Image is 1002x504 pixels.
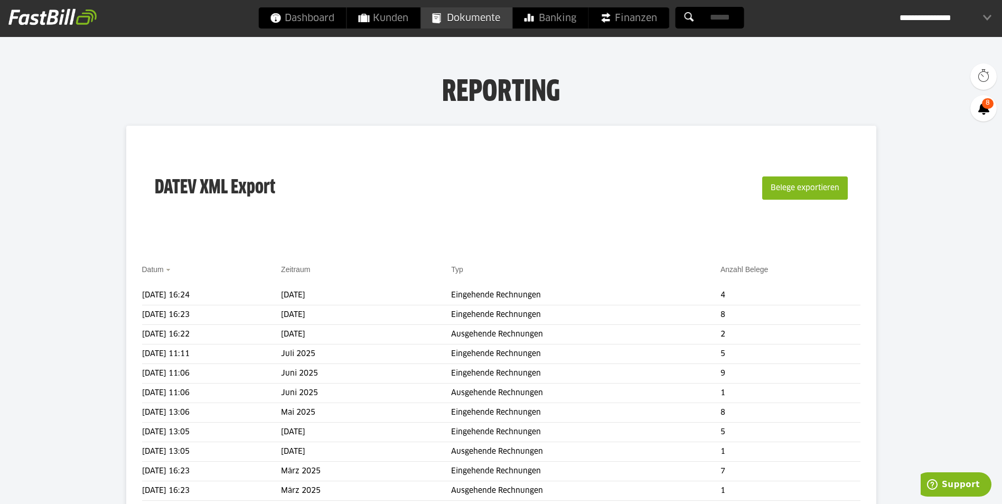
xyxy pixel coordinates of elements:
td: 4 [720,286,860,305]
td: März 2025 [281,462,451,481]
a: Banking [512,7,588,29]
td: [DATE] 16:24 [142,286,282,305]
td: [DATE] 16:22 [142,325,282,344]
td: Eingehende Rechnungen [451,423,720,442]
iframe: Öffnet ein Widget, in dem Sie weitere Informationen finden [921,472,991,499]
h1: Reporting [106,74,896,102]
td: [DATE] [281,423,451,442]
a: Finanzen [588,7,669,29]
td: Eingehende Rechnungen [451,462,720,481]
td: Eingehende Rechnungen [451,403,720,423]
a: Zeitraum [281,265,310,274]
td: Juli 2025 [281,344,451,364]
td: [DATE] [281,325,451,344]
td: 5 [720,423,860,442]
td: [DATE] 13:05 [142,442,282,462]
a: Typ [451,265,463,274]
td: [DATE] 11:06 [142,384,282,403]
img: fastbill_logo_white.png [8,8,97,25]
td: 8 [720,403,860,423]
img: sort_desc.gif [166,269,173,271]
td: Juni 2025 [281,384,451,403]
td: März 2025 [281,481,451,501]
span: Banking [524,7,576,29]
span: Kunden [358,7,408,29]
span: Dashboard [270,7,334,29]
td: [DATE] 16:23 [142,305,282,325]
a: Dashboard [258,7,346,29]
td: 9 [720,364,860,384]
span: Dokumente [432,7,500,29]
td: 7 [720,462,860,481]
td: [DATE] 13:06 [142,403,282,423]
td: 1 [720,442,860,462]
td: [DATE] 13:05 [142,423,282,442]
td: Juni 2025 [281,364,451,384]
td: [DATE] 11:06 [142,364,282,384]
td: 1 [720,384,860,403]
td: [DATE] [281,442,451,462]
a: Dokumente [420,7,512,29]
a: 8 [970,95,997,122]
td: [DATE] [281,305,451,325]
td: Ausgehende Rechnungen [451,384,720,403]
td: 1 [720,481,860,501]
span: 8 [982,98,994,109]
span: Finanzen [600,7,657,29]
td: Eingehende Rechnungen [451,364,720,384]
td: [DATE] 11:11 [142,344,282,364]
td: 8 [720,305,860,325]
td: [DATE] [281,286,451,305]
td: 5 [720,344,860,364]
td: Ausgehende Rechnungen [451,481,720,501]
td: [DATE] 16:23 [142,462,282,481]
td: Ausgehende Rechnungen [451,325,720,344]
h3: DATEV XML Export [155,154,275,222]
td: Eingehende Rechnungen [451,344,720,364]
td: Ausgehende Rechnungen [451,442,720,462]
a: Kunden [347,7,420,29]
td: Eingehende Rechnungen [451,286,720,305]
td: [DATE] 16:23 [142,481,282,501]
a: Anzahl Belege [720,265,768,274]
td: 2 [720,325,860,344]
td: Eingehende Rechnungen [451,305,720,325]
button: Belege exportieren [762,176,848,200]
td: Mai 2025 [281,403,451,423]
a: Datum [142,265,164,274]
